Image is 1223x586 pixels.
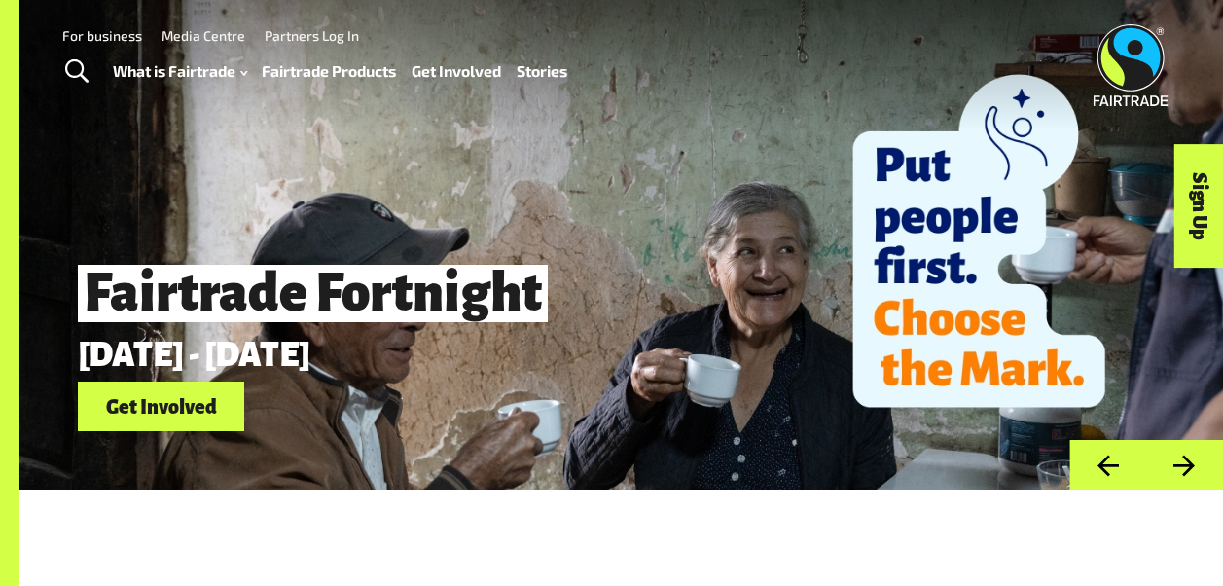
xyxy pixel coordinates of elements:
a: What is Fairtrade [113,57,247,85]
a: Fairtrade Products [262,57,396,85]
p: [DATE] - [DATE] [78,338,980,375]
a: Partners Log In [265,27,359,44]
button: Previous [1069,440,1146,490]
img: Fairtrade Australia New Zealand logo [1094,24,1169,106]
a: Media Centre [162,27,245,44]
a: Get Involved [78,382,244,431]
a: For business [62,27,142,44]
a: Get Involved [412,57,501,85]
a: Stories [517,57,567,85]
span: Fairtrade Fortnight [78,265,548,322]
a: Toggle Search [53,48,100,96]
button: Next [1146,440,1223,490]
